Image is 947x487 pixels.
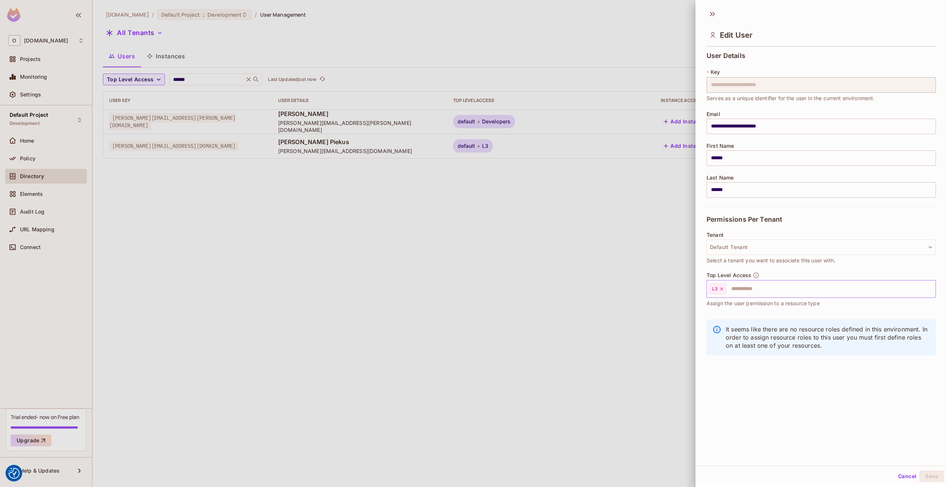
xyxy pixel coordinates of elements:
[707,216,782,223] span: Permissions Per Tenant
[707,52,745,59] span: User Details
[712,286,718,292] span: L3
[720,31,752,40] span: Edit User
[707,232,724,238] span: Tenant
[707,111,720,117] span: Email
[726,325,930,350] p: It seems like there are no resource roles defined in this environment. In order to assign resourc...
[707,239,936,255] button: Default Tenant
[919,470,944,482] button: Save
[711,69,720,75] span: Key
[707,272,751,278] span: Top Level Access
[707,94,875,102] span: Serves as a unique identifier for the user in the current environment.
[707,256,835,265] span: Select a tenant you want to associate this user with.
[9,468,20,479] img: Revisit consent button
[895,470,919,482] button: Cancel
[707,299,820,307] span: Assign the user permission to a resource type
[932,288,933,289] button: Open
[707,143,734,149] span: First Name
[9,468,20,479] button: Consent Preferences
[707,175,734,181] span: Last Name
[709,283,726,294] div: L3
